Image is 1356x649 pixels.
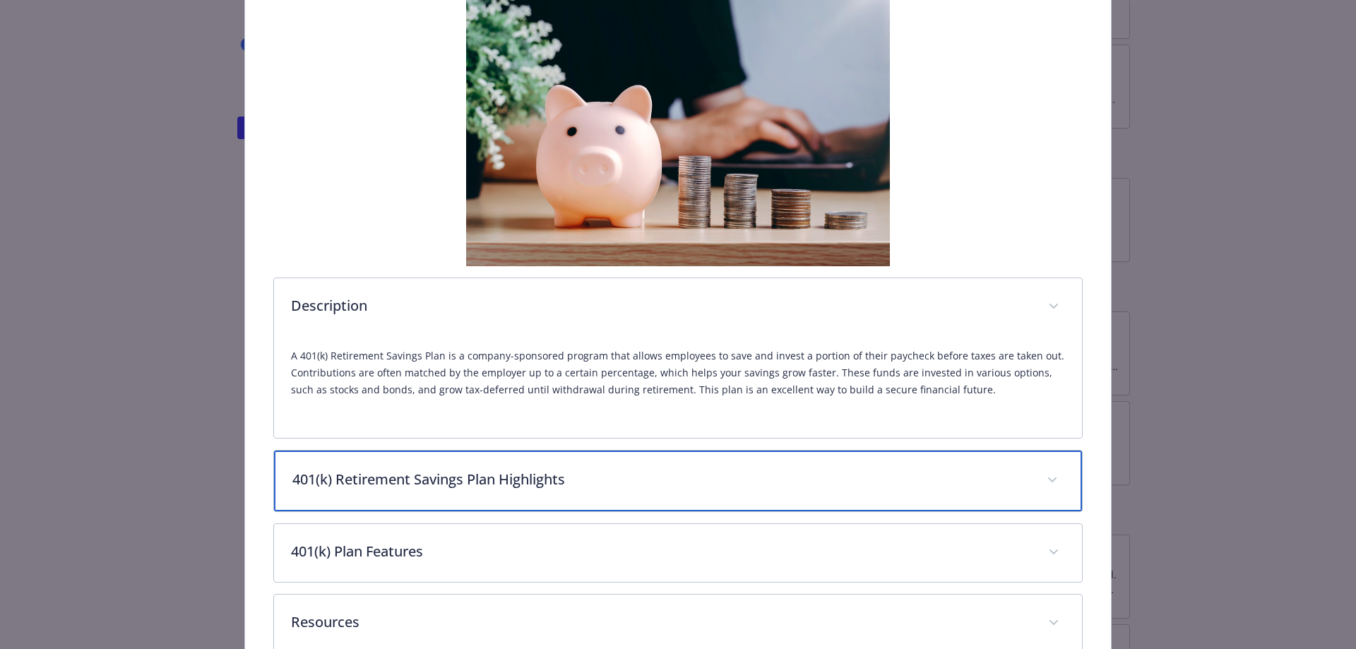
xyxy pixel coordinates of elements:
div: 401(k) Plan Features [274,524,1083,582]
p: 401(k) Retirement Savings Plan Highlights [292,469,1030,490]
div: Description [274,278,1083,336]
p: Description [291,295,1032,316]
p: Resources [291,612,1032,633]
div: 401(k) Retirement Savings Plan Highlights [274,451,1083,511]
p: 401(k) Plan Features [291,541,1032,562]
p: A 401(k) Retirement Savings Plan is a company-sponsored program that allows employees to save and... [291,347,1066,398]
div: Description [274,336,1083,438]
